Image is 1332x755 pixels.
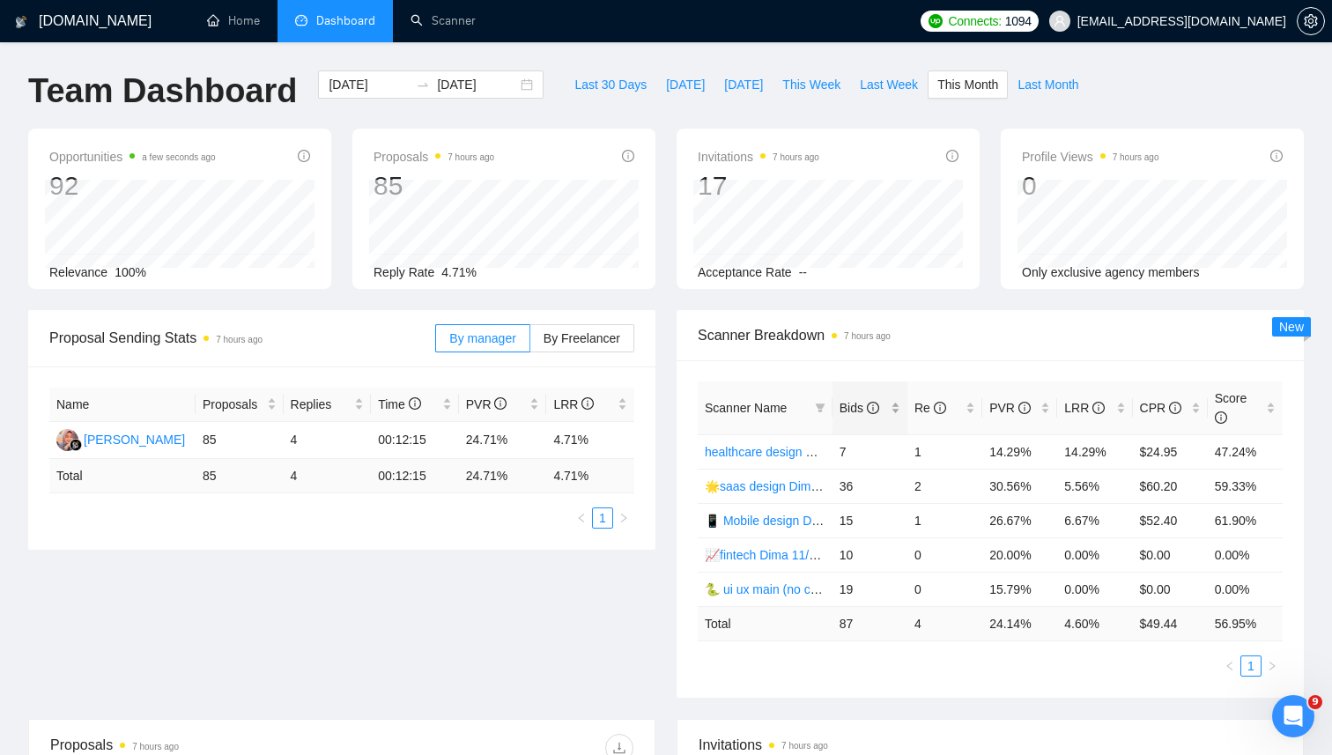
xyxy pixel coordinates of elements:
[867,402,879,414] span: info-circle
[1057,469,1132,503] td: 5.56%
[1297,14,1325,28] a: setting
[773,70,850,99] button: This Week
[56,429,78,451] img: NS
[196,388,284,422] th: Proposals
[581,397,594,410] span: info-circle
[811,395,829,421] span: filter
[799,265,807,279] span: --
[666,75,705,94] span: [DATE]
[1240,655,1262,677] li: 1
[929,14,943,28] img: upwork-logo.png
[378,397,420,411] span: Time
[1225,661,1235,671] span: left
[698,169,819,203] div: 17
[553,397,594,411] span: LRR
[49,388,196,422] th: Name
[1057,572,1132,606] td: 0.00%
[698,606,832,640] td: Total
[1057,434,1132,469] td: 14.29%
[1057,606,1132,640] td: 4.60 %
[544,331,620,345] span: By Freelancer
[466,397,507,411] span: PVR
[1092,402,1105,414] span: info-circle
[1133,434,1208,469] td: $24.95
[571,507,592,529] button: left
[832,572,907,606] td: 19
[416,78,430,92] span: to
[815,403,825,413] span: filter
[49,459,196,493] td: Total
[56,432,185,446] a: NS[PERSON_NAME]
[832,503,907,537] td: 15
[982,537,1057,572] td: 20.00%
[203,395,263,414] span: Proposals
[1169,402,1181,414] span: info-circle
[1113,152,1159,162] time: 7 hours ago
[571,507,592,529] li: Previous Page
[1057,503,1132,537] td: 6.67%
[1298,14,1324,28] span: setting
[907,469,982,503] td: 2
[1241,656,1261,676] a: 1
[1262,655,1283,677] li: Next Page
[142,152,215,162] time: a few seconds ago
[1272,695,1314,737] iframe: Intercom live chat
[1308,695,1322,709] span: 9
[1208,469,1283,503] td: 59.33%
[907,434,982,469] td: 1
[411,13,476,28] a: searchScanner
[329,75,409,94] input: Start date
[1208,606,1283,640] td: 56.95 %
[982,572,1057,606] td: 15.79%
[907,606,982,640] td: 4
[844,331,891,341] time: 7 hours ago
[49,146,216,167] span: Opportunities
[698,324,1283,346] span: Scanner Breakdown
[1208,434,1283,469] td: 47.24%
[409,397,421,410] span: info-circle
[1297,7,1325,35] button: setting
[546,459,634,493] td: 4.71 %
[441,265,477,279] span: 4.71%
[914,401,946,415] span: Re
[1022,169,1159,203] div: 0
[1005,11,1032,31] span: 1094
[982,469,1057,503] td: 30.56%
[374,265,434,279] span: Reply Rate
[1054,15,1066,27] span: user
[982,503,1057,537] td: 26.67%
[216,335,263,344] time: 7 hours ago
[773,152,819,162] time: 7 hours ago
[705,514,953,528] a: 📱 Mobile design Dima 25/08 (another cover)
[946,150,958,162] span: info-circle
[705,401,787,415] span: Scanner Name
[705,445,930,459] a: healthcare design Dima 11/08 profile rate
[1215,411,1227,424] span: info-circle
[196,422,284,459] td: 85
[316,13,375,28] span: Dashboard
[1133,469,1208,503] td: $60.20
[196,459,284,493] td: 85
[574,75,647,94] span: Last 30 Days
[593,508,612,528] a: 1
[705,479,852,493] a: 🌟saas design Dima 25/08
[371,422,459,459] td: 00:12:15
[1219,655,1240,677] button: left
[565,70,656,99] button: Last 30 Days
[1208,503,1283,537] td: 61.90%
[705,582,873,596] a: 🐍 ui ux main (no cases)/Dima
[416,78,430,92] span: swap-right
[1018,402,1031,414] span: info-circle
[28,70,297,112] h1: Team Dashboard
[284,459,372,493] td: 4
[714,70,773,99] button: [DATE]
[374,169,494,203] div: 85
[613,507,634,529] button: right
[907,503,982,537] td: 1
[49,265,107,279] span: Relevance
[860,75,918,94] span: Last Week
[15,8,27,36] img: logo
[832,469,907,503] td: 36
[937,75,998,94] span: This Month
[907,537,982,572] td: 0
